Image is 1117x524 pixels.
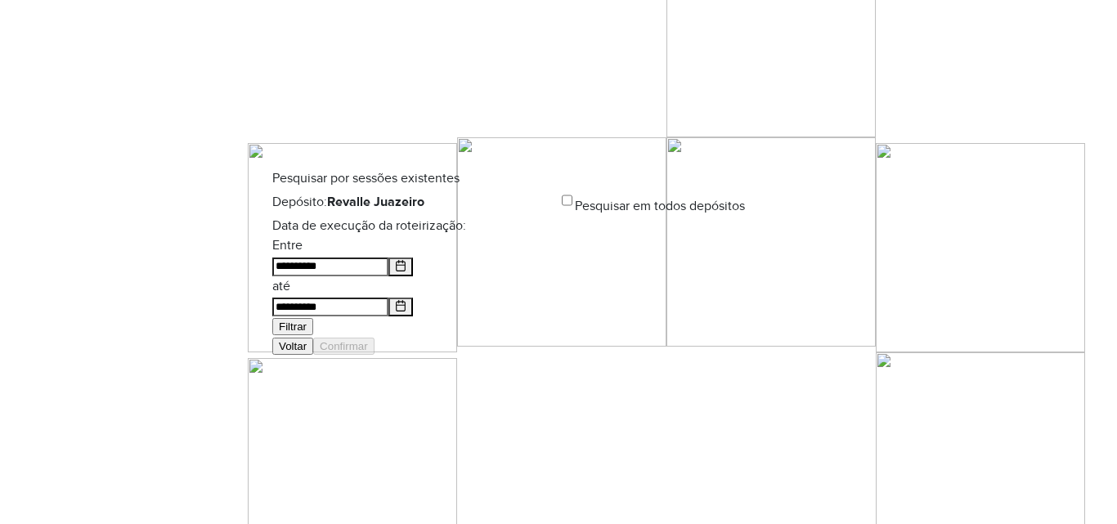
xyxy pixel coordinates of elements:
[272,168,460,188] span: Pesquisar por sessões existentes
[388,298,413,316] button: Choose Date
[558,188,845,216] div: Pesquisar em todos depósitos
[313,338,375,355] button: Confirmar
[272,279,290,293] label: até
[272,318,313,335] button: Filtrar
[272,218,466,232] label: Data de execução da roteirização:
[388,258,413,276] button: Choose Date
[272,338,313,355] button: Voltar
[327,195,424,208] strong: Revalle Juazeiro
[272,195,424,208] label: Depósito:
[272,238,303,252] label: Entre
